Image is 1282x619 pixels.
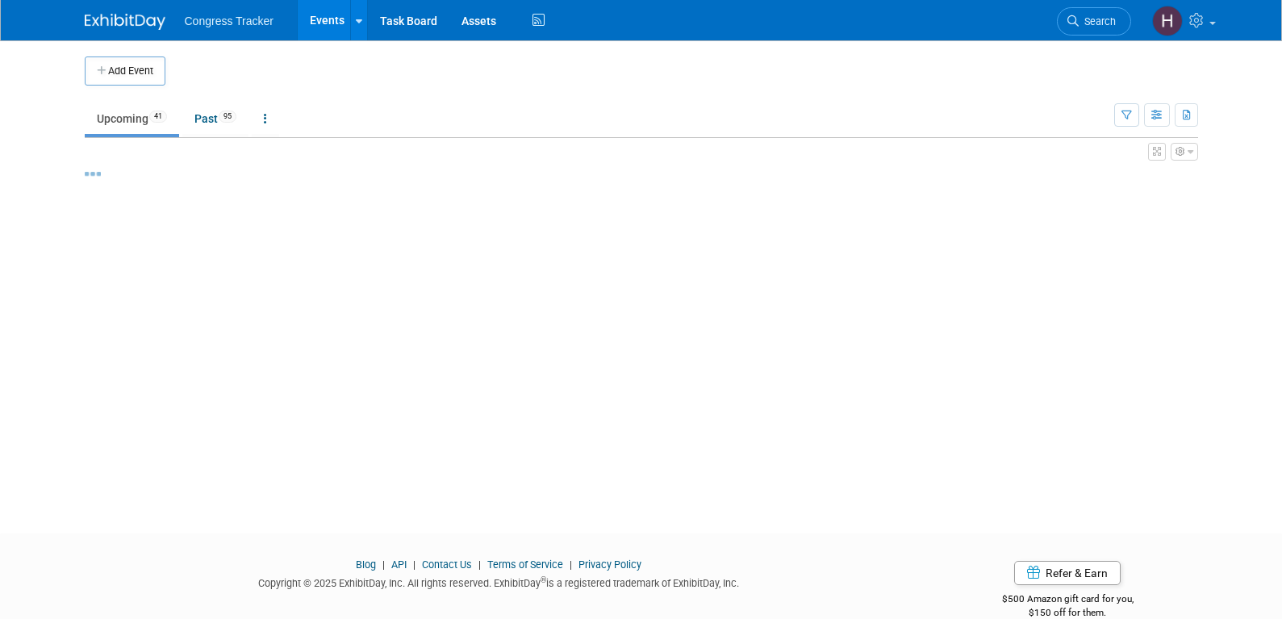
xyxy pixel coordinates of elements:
[185,15,274,27] span: Congress Tracker
[474,558,485,571] span: |
[937,582,1198,619] div: $500 Amazon gift card for you,
[409,558,420,571] span: |
[541,575,546,584] sup: ®
[149,111,167,123] span: 41
[1152,6,1183,36] img: Heather Jones
[85,103,179,134] a: Upcoming41
[487,558,563,571] a: Terms of Service
[378,558,389,571] span: |
[566,558,576,571] span: |
[578,558,641,571] a: Privacy Policy
[182,103,248,134] a: Past95
[219,111,236,123] span: 95
[1057,7,1131,36] a: Search
[85,14,165,30] img: ExhibitDay
[85,572,914,591] div: Copyright © 2025 ExhibitDay, Inc. All rights reserved. ExhibitDay is a registered trademark of Ex...
[356,558,376,571] a: Blog
[422,558,472,571] a: Contact Us
[1014,561,1121,585] a: Refer & Earn
[85,56,165,86] button: Add Event
[85,172,101,176] img: loading...
[391,558,407,571] a: API
[1079,15,1116,27] span: Search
